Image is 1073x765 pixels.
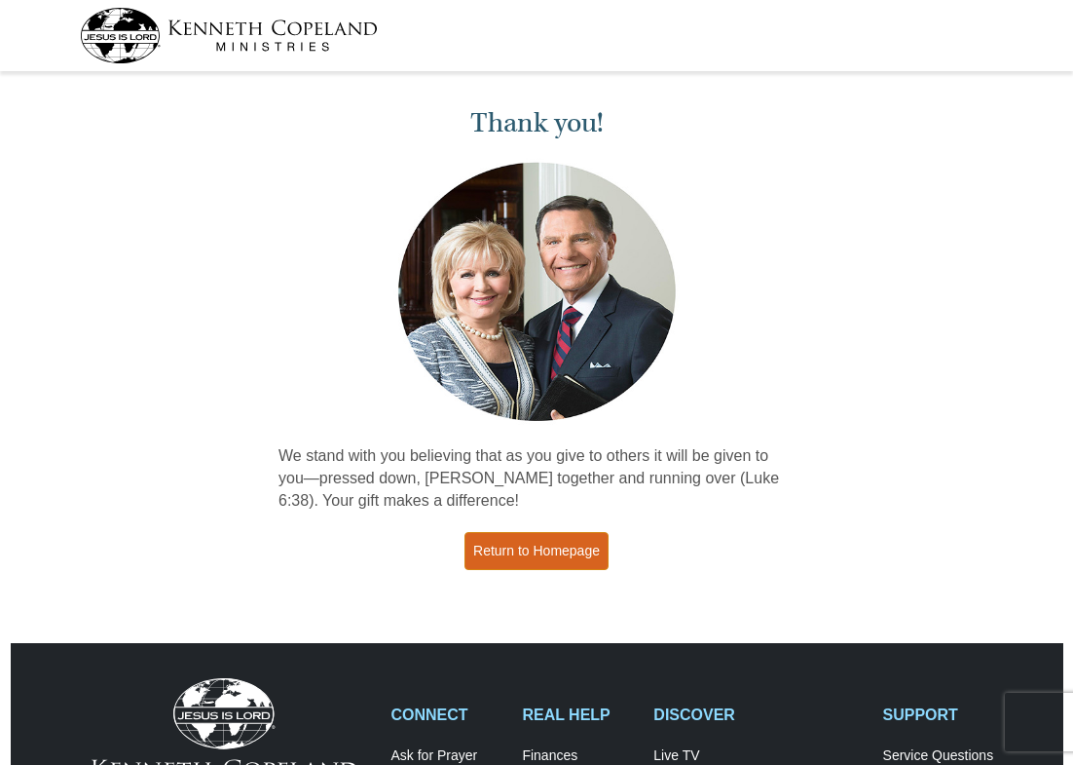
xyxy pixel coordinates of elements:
[883,706,994,724] h2: SUPPORT
[278,445,795,513] p: We stand with you believing that as you give to others it will be given to you—pressed down, [PER...
[464,532,609,570] a: Return to Homepage
[522,747,633,765] a: Finances
[522,706,633,724] h2: REAL HELP
[393,158,681,426] img: Kenneth and Gloria
[278,107,795,139] h1: Thank you!
[883,747,994,765] a: Service Questions
[80,8,378,63] img: kcm-header-logo.svg
[653,706,862,724] h2: DISCOVER
[390,747,501,765] a: Ask for Prayer
[390,706,501,724] h2: CONNECT
[653,747,862,765] a: Live TV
